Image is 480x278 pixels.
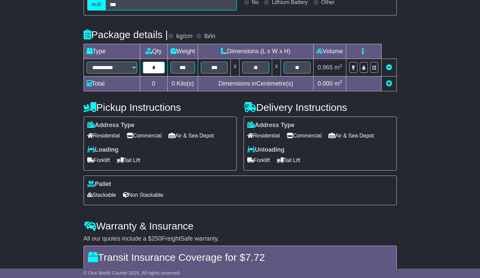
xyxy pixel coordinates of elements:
span: Commercial [127,130,162,141]
span: Air & Sea Depot [168,130,214,141]
sup: 3 [340,63,342,68]
span: Stackable [87,190,116,200]
span: 0 [171,80,175,87]
h4: Warranty & Insurance [84,220,397,231]
td: x [231,59,239,76]
span: m [334,80,342,87]
span: 0.965 [318,64,333,71]
td: Kilo(s) [167,76,198,91]
a: Add new item [386,80,392,87]
h4: Pickup Instructions [84,102,237,113]
span: Air & Sea Depot [328,130,374,141]
span: Residential [87,130,120,141]
span: Forklift [87,155,110,165]
td: 0 [140,76,167,91]
label: lb/in [204,33,215,40]
td: Type [84,44,140,59]
span: Tail Lift [277,155,300,165]
span: Non Stackable [123,190,163,200]
span: 0.000 [318,80,333,87]
label: kg/cm [176,33,192,40]
label: Loading [87,146,119,154]
sup: 3 [340,79,342,84]
label: Unloading [247,146,285,154]
div: All our quotes include a $ FreightSafe warranty. [84,235,397,243]
label: Address Type [87,122,135,129]
td: Volume [314,44,346,59]
span: Residential [247,130,280,141]
span: 250 [152,235,162,242]
span: Forklift [247,155,270,165]
span: © One World Courier 2025. All rights reserved. [84,270,181,276]
td: Dimensions (L x W x H) [198,44,314,59]
td: Total [84,76,140,91]
h4: Delivery Instructions [244,102,397,113]
span: Commercial [287,130,322,141]
h4: Transit Insurance Coverage for $ [88,252,392,263]
a: Remove this item [386,64,392,71]
label: Pallet [87,181,111,188]
label: Address Type [247,122,295,129]
td: Qty [140,44,167,59]
span: Tail Lift [117,155,140,165]
td: x [272,59,281,76]
span: 7.72 [245,252,265,263]
td: Weight [167,44,198,59]
span: m [334,64,342,71]
h4: Package details | [84,29,168,40]
td: Dimensions in Centimetre(s) [198,76,314,91]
